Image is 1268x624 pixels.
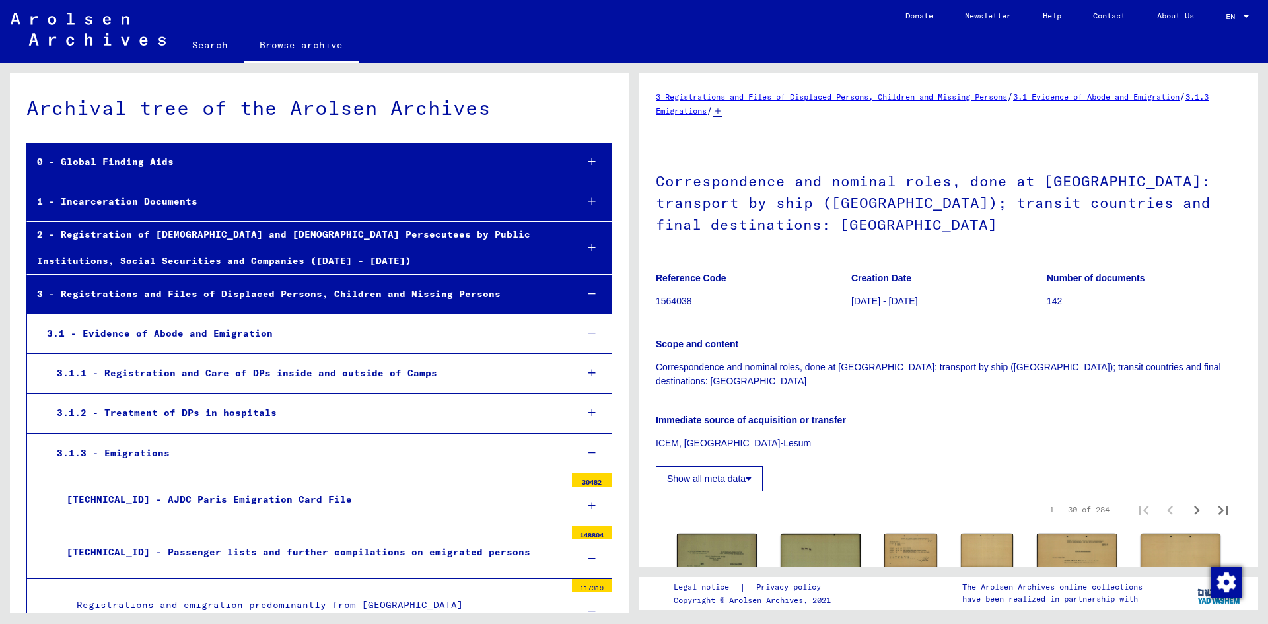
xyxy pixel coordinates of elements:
div: 148804 [572,526,612,539]
p: have been realized in partnership with [962,593,1143,605]
span: / [1180,90,1185,102]
span: EN [1226,12,1240,21]
button: Show all meta data [656,466,763,491]
h1: Correspondence and nominal roles, done at [GEOGRAPHIC_DATA]: transport by ship ([GEOGRAPHIC_DATA]... [656,151,1242,252]
b: Immediate source of acquisition or transfer [656,415,846,425]
div: | [674,580,837,594]
div: 117319 [572,579,612,592]
p: 1564038 [656,295,851,308]
div: 3.1 - Evidence of Abode and Emigration [37,321,567,347]
div: 3 - Registrations and Files of Displaced Persons, Children and Missing Persons [27,281,567,307]
button: First page [1131,497,1157,523]
a: Search [176,29,244,61]
span: / [707,104,713,116]
p: [DATE] - [DATE] [851,295,1046,308]
p: The Arolsen Archives online collections [962,581,1143,593]
p: Correspondence and nominal roles, done at [GEOGRAPHIC_DATA]: transport by ship ([GEOGRAPHIC_DATA]... [656,361,1242,388]
a: Legal notice [674,580,740,594]
img: 001.jpg [884,534,936,567]
p: Copyright © Arolsen Archives, 2021 [674,594,837,606]
div: Archival tree of the Arolsen Archives [26,93,612,123]
img: 001.jpg [1037,534,1117,585]
div: 3.1.1 - Registration and Care of DPs inside and outside of Camps [47,361,567,386]
div: 1 - Incarceration Documents [27,189,567,215]
button: Next page [1183,497,1210,523]
div: 3.1.2 - Treatment of DPs in hospitals [47,400,567,426]
div: [TECHNICAL_ID] - Passenger lists and further compilations on emigrated persons [57,539,565,565]
div: 1 – 30 of 284 [1049,504,1109,516]
img: 002.jpg [1141,534,1220,585]
button: Last page [1210,497,1236,523]
img: Change consent [1211,567,1242,598]
button: Previous page [1157,497,1183,523]
a: 3.1 Evidence of Abode and Emigration [1013,92,1180,102]
div: [TECHNICAL_ID] - AJDC Paris Emigration Card File [57,487,565,512]
p: 142 [1047,295,1242,308]
img: yv_logo.png [1195,576,1244,609]
div: 30482 [572,473,612,487]
div: Registrations and emigration predominantly from [GEOGRAPHIC_DATA] [67,592,565,618]
img: Arolsen_neg.svg [11,13,166,46]
div: 2 - Registration of [DEMOGRAPHIC_DATA] and [DEMOGRAPHIC_DATA] Persecutees by Public Institutions,... [27,222,567,273]
span: / [1007,90,1013,102]
a: Browse archive [244,29,359,63]
p: ICEM, [GEOGRAPHIC_DATA]-Lesum [656,436,1242,450]
img: 002.jpg [961,534,1013,567]
div: 0 - Global Finding Aids [27,149,567,175]
b: Scope and content [656,339,738,349]
div: 3.1.3 - Emigrations [47,440,567,466]
b: Creation Date [851,273,911,283]
a: 3 Registrations and Files of Displaced Persons, Children and Missing Persons [656,92,1007,102]
b: Reference Code [656,273,726,283]
b: Number of documents [1047,273,1145,283]
a: Privacy policy [746,580,837,594]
